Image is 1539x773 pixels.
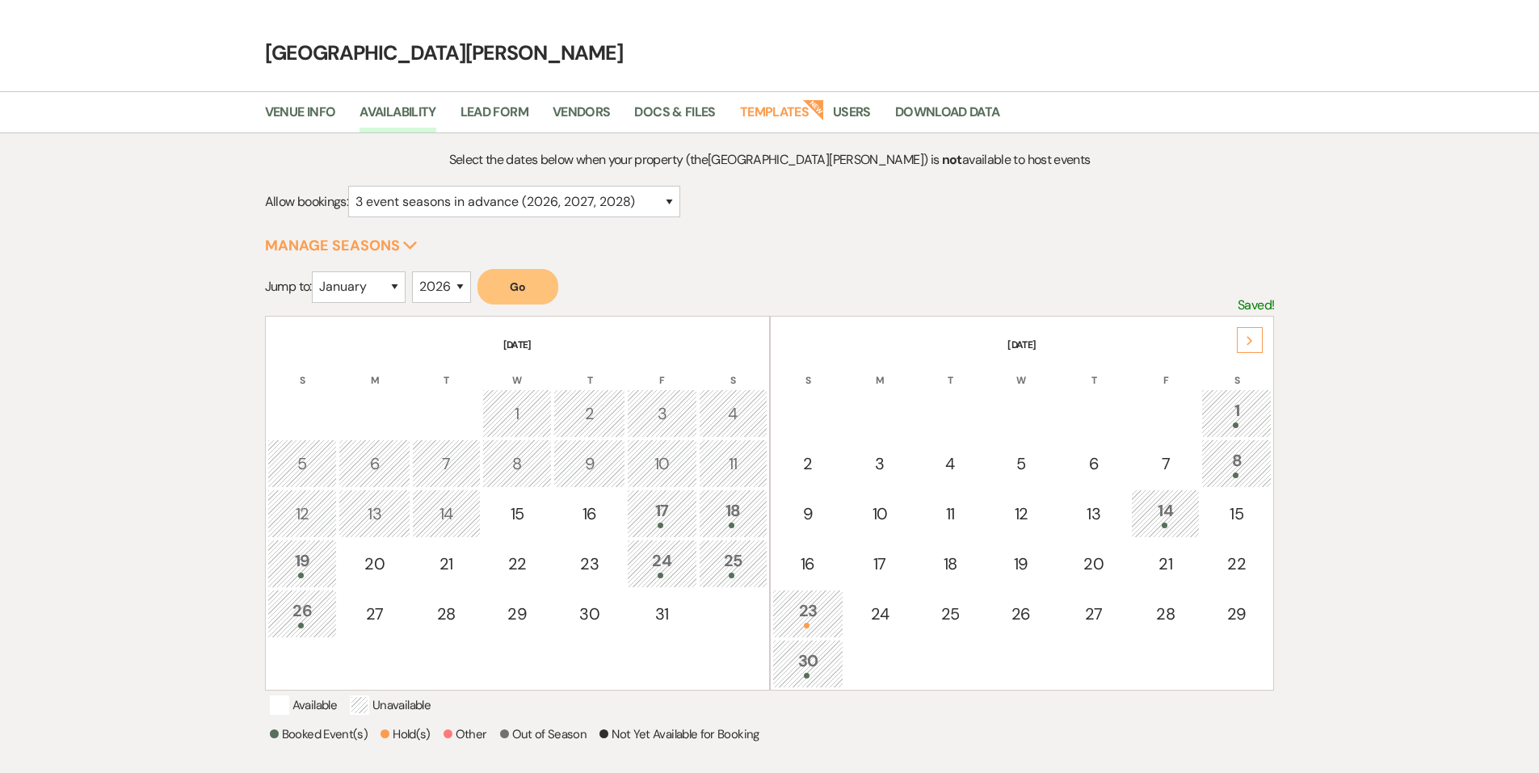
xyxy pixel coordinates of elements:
[265,238,418,253] button: Manage Seasons
[491,602,544,626] div: 29
[854,502,905,526] div: 10
[708,401,759,426] div: 4
[924,602,975,626] div: 25
[895,102,1000,132] a: Download Data
[781,599,835,628] div: 23
[708,548,759,578] div: 25
[833,102,871,132] a: Users
[491,502,544,526] div: 15
[421,602,472,626] div: 28
[267,318,767,352] th: [DATE]
[270,695,337,715] p: Available
[477,269,558,305] button: Go
[854,602,905,626] div: 24
[500,725,587,744] p: Out of Season
[772,318,1272,352] th: [DATE]
[1058,354,1129,388] th: T
[1066,502,1121,526] div: 13
[553,354,625,388] th: T
[1140,602,1191,626] div: 28
[360,102,435,132] a: Availability
[553,102,611,132] a: Vendors
[421,552,472,576] div: 21
[1210,552,1263,576] div: 22
[338,354,410,388] th: M
[1131,354,1200,388] th: F
[347,602,402,626] div: 27
[1210,602,1263,626] div: 29
[636,498,688,528] div: 17
[276,452,329,476] div: 5
[994,602,1047,626] div: 26
[924,502,975,526] div: 11
[740,102,809,132] a: Templates
[276,599,329,628] div: 26
[491,552,544,576] div: 22
[482,354,553,388] th: W
[781,502,835,526] div: 9
[781,649,835,678] div: 30
[924,452,975,476] div: 4
[994,502,1047,526] div: 12
[188,39,1352,67] h4: [GEOGRAPHIC_DATA][PERSON_NAME]
[781,452,835,476] div: 2
[1140,552,1191,576] div: 21
[267,354,338,388] th: S
[391,149,1148,170] p: Select the dates below when your property (the [GEOGRAPHIC_DATA][PERSON_NAME] ) is available to h...
[634,102,715,132] a: Docs & Files
[802,98,825,120] strong: New
[412,354,481,388] th: T
[699,354,767,388] th: S
[994,452,1047,476] div: 5
[270,725,368,744] p: Booked Event(s)
[381,725,431,744] p: Hold(s)
[636,401,688,426] div: 3
[924,552,975,576] div: 18
[1066,452,1121,476] div: 6
[636,452,688,476] div: 10
[1210,502,1263,526] div: 15
[708,498,759,528] div: 18
[265,193,348,210] span: Allow bookings:
[491,452,544,476] div: 8
[1140,498,1191,528] div: 14
[636,548,688,578] div: 24
[994,552,1047,576] div: 19
[562,452,616,476] div: 9
[1210,398,1263,428] div: 1
[1066,552,1121,576] div: 20
[845,354,914,388] th: M
[562,602,616,626] div: 30
[265,102,336,132] a: Venue Info
[772,354,844,388] th: S
[599,725,759,744] p: Not Yet Available for Booking
[265,278,312,295] span: Jump to:
[915,354,984,388] th: T
[854,552,905,576] div: 17
[460,102,528,132] a: Lead Form
[276,502,329,526] div: 12
[347,502,402,526] div: 13
[421,452,472,476] div: 7
[562,552,616,576] div: 23
[1066,602,1121,626] div: 27
[347,552,402,576] div: 20
[1210,448,1263,478] div: 8
[421,502,472,526] div: 14
[444,725,487,744] p: Other
[347,452,402,476] div: 6
[854,452,905,476] div: 3
[1140,452,1191,476] div: 7
[1238,295,1274,316] p: Saved!
[562,502,616,526] div: 16
[276,548,329,578] div: 19
[491,401,544,426] div: 1
[636,602,688,626] div: 31
[627,354,697,388] th: F
[986,354,1056,388] th: W
[562,401,616,426] div: 2
[942,151,962,168] strong: not
[1201,354,1272,388] th: S
[350,695,431,715] p: Unavailable
[708,452,759,476] div: 11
